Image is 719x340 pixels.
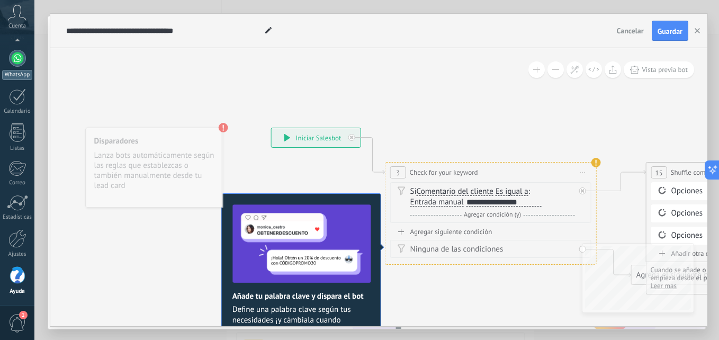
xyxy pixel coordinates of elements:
[19,311,28,319] span: 1
[8,23,26,30] span: Cuenta
[496,187,528,196] span: Es igual a
[2,180,33,186] div: Correo
[417,187,493,196] span: Comentario del cliente
[655,168,663,177] span: 15
[2,288,33,295] div: Ayuda
[613,23,648,39] button: Cancelar
[410,198,464,207] span: Entrada manual
[658,28,682,35] span: Guardar
[2,108,33,115] div: Calendario
[652,21,688,41] button: Guardar
[390,227,591,236] div: Agregar siguiente condición
[2,214,33,221] div: Estadísticas
[272,128,361,147] div: Iniciar Salesbot
[410,167,478,177] span: Check for your keyword
[2,251,33,258] div: Ajustes
[410,186,575,208] div: Si :
[396,168,400,177] span: 3
[617,26,644,35] span: Cancelar
[410,244,575,255] div: Ninguna de las condiciones
[2,70,32,80] div: WhatsApp
[232,305,370,336] span: Define una palabra clave según tus necesidades ¡y cámbiala cuando quieras!
[461,211,524,219] span: Agregar condición (y)
[624,61,694,78] button: Vista previa bot
[642,65,688,74] span: Vista previa bot
[2,145,33,152] div: Listas
[232,291,370,301] h2: Añade tu palabra clave y dispara el bot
